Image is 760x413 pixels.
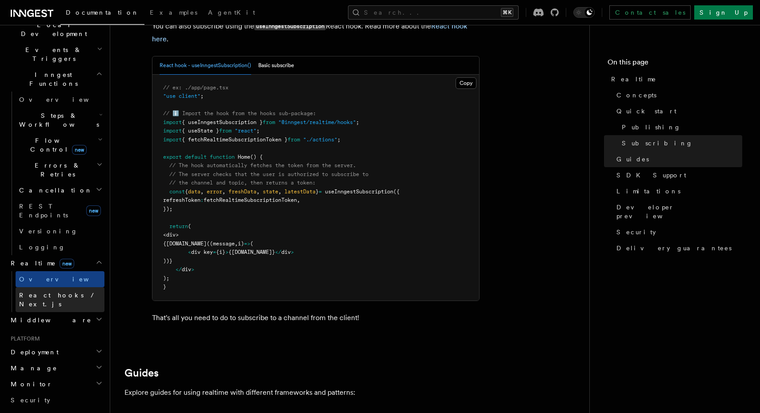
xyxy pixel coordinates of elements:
kbd: ⌘K [501,8,513,17]
span: default [185,154,207,160]
span: { [185,188,188,195]
span: div key [191,249,213,255]
a: Versioning [16,223,104,239]
button: Search...⌘K [348,5,519,20]
button: React hook - useInngestSubscription() [160,56,251,75]
span: Local Development [7,20,97,38]
span: i) [238,241,244,247]
span: > [291,249,294,255]
span: Examples [150,9,197,16]
span: Events & Triggers [7,45,97,63]
span: // ex: ./app/page.tsx [163,84,228,91]
button: Flow Controlnew [16,132,104,157]
span: from [219,128,232,134]
a: Documentation [60,3,144,25]
button: Basic subscribe [258,56,294,75]
span: : [200,197,204,203]
button: Deployment [7,344,104,360]
span: > [225,249,228,255]
span: Quick start [616,107,676,116]
span: ; [337,136,340,143]
span: , [256,188,260,195]
span: , [297,197,300,203]
a: Sign Up [694,5,753,20]
span: ; [200,93,204,99]
span: Security [11,397,50,404]
span: , [200,188,204,195]
span: Middleware [7,316,92,325]
button: Copy [456,77,476,89]
span: data [188,188,200,195]
a: Security [613,224,742,240]
button: Realtimenew [7,255,104,271]
span: {[DOMAIN_NAME]((message [163,241,235,247]
button: Toggle dark mode [573,7,595,18]
button: Middleware [7,312,104,328]
a: AgentKit [203,3,260,24]
span: React hooks / Next.js [19,292,98,308]
a: Logging [16,239,104,255]
span: > [176,232,179,238]
span: Deployment [7,348,59,357]
span: ; [256,128,260,134]
span: } [163,284,166,290]
span: Steps & Workflows [16,111,99,129]
span: = [319,188,322,195]
a: Quick start [613,103,742,119]
span: "./actions" [303,136,337,143]
span: , [222,188,225,195]
a: Examples [144,3,203,24]
span: Guides [616,155,649,164]
span: export [163,154,182,160]
span: , [235,241,238,247]
button: Cancellation [16,182,104,198]
span: "use client" [163,93,200,99]
span: Concepts [616,91,656,100]
div: Realtimenew [7,271,104,312]
button: Steps & Workflows [16,108,104,132]
span: freshData [228,188,256,195]
span: ; [356,119,359,125]
span: Flow Control [16,136,98,154]
span: { useState } [182,128,219,134]
span: = [213,249,216,255]
a: REST Endpointsnew [16,198,104,223]
span: Errors & Retries [16,161,96,179]
span: "react" [235,128,256,134]
button: Events & Triggers [7,42,104,67]
span: SDK Support [616,171,686,180]
span: Logging [19,244,65,251]
span: } [316,188,319,195]
a: React hook here [152,22,467,43]
span: function [210,154,235,160]
button: Inngest Functions [7,67,104,92]
span: latestData [284,188,316,195]
a: Subscribing [618,135,742,151]
span: new [60,259,74,269]
span: Overview [19,276,111,283]
code: useInngestSubscription [254,23,326,30]
a: React hooks / Next.js [16,287,104,312]
span: Delivery guarantees [616,244,732,253]
span: Documentation [66,9,139,16]
span: Overview [19,96,111,103]
span: div [281,249,291,255]
span: Limitations [616,187,680,196]
span: ( [250,241,253,247]
button: Local Development [7,17,104,42]
span: // ℹ️ Import the hook from the hooks sub-package: [163,110,316,116]
span: () { [250,154,263,160]
a: Guides [124,367,159,379]
span: { useInngestSubscription } [182,119,263,125]
span: > [191,266,194,273]
a: Security [7,392,104,408]
h4: On this page [608,57,742,71]
span: // the channel and topic, then returns a token: [169,180,316,186]
a: Realtime [608,71,742,87]
span: < [163,232,166,238]
span: import [163,119,182,125]
span: Manage [7,364,57,373]
span: div [166,232,176,238]
a: Concepts [613,87,742,103]
span: ))} [163,258,172,264]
